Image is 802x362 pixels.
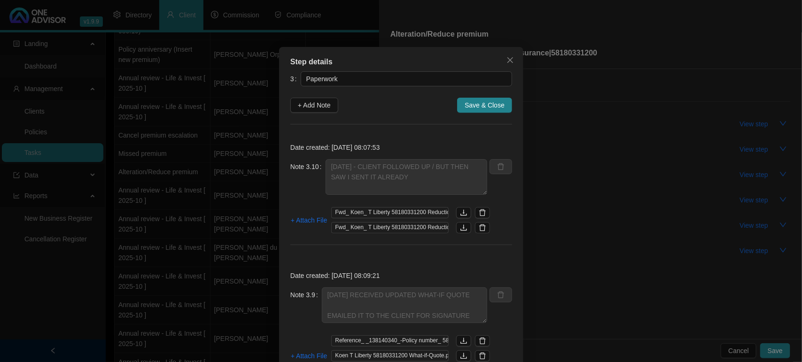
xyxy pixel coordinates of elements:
button: Close [503,53,518,68]
span: Koen T Liberty 58180331200 What-if-Quote.pdf [331,350,449,362]
textarea: [DATE] RECEIVED UPDATED WHAT-IF QUOTE EMAILED IT TO THE CLIENT FOR SIGNATURE [321,287,487,323]
span: delete [479,337,486,345]
p: Date created: [DATE] 08:09:21 [290,270,512,281]
div: Step details [290,56,512,68]
span: download [460,224,467,231]
span: Fwd_ Koen_ T Liberty 58180331200 Reduction in premium.msg [331,207,449,218]
span: delete [479,352,486,360]
span: delete [479,224,486,231]
span: Reference_ _138140340_-Policy number_ 58180331200-[PERSON_NAME].msg [331,335,449,347]
label: Note 3.10 [290,159,326,174]
textarea: [DATE] - CLIENT FOLLOWED UP / BUT THEN SAW I SENT IT ALREADY [325,159,487,195]
button: + Attach File [290,213,327,228]
span: delete [479,209,486,216]
span: + Attach File [291,351,327,361]
p: Date created: [DATE] 08:07:53 [290,142,512,153]
span: + Attach File [291,215,327,225]
button: + Add Note [290,98,338,113]
span: Save & Close [465,100,505,110]
label: 3 [290,71,301,86]
span: download [460,209,467,216]
button: Save & Close [457,98,512,113]
span: + Add Note [298,100,331,110]
span: close [506,56,514,64]
span: Fwd_ Koen_ T Liberty 58180331200 Reduction in premium.msg [331,222,449,233]
span: download [460,337,467,345]
label: Note 3.9 [290,287,322,302]
span: download [460,352,467,360]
